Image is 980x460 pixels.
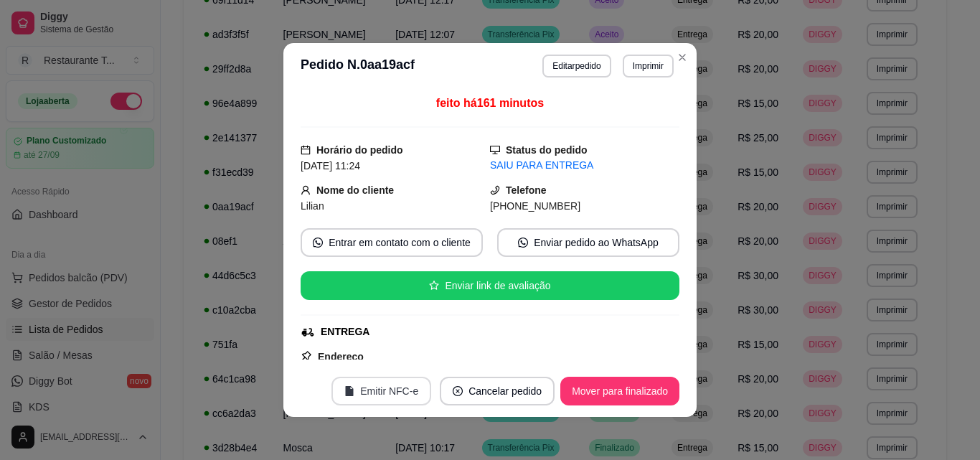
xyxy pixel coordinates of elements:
strong: Status do pedido [506,144,588,156]
button: Close [671,46,694,69]
button: Mover para finalizado [560,377,679,405]
span: feito há 161 minutos [436,97,544,109]
button: starEnviar link de avaliação [301,271,679,300]
div: SAIU PARA ENTREGA [490,158,679,173]
button: whats-appEnviar pedido ao WhatsApp [497,228,679,257]
span: Lilian [301,200,324,212]
span: [DATE] 11:24 [301,160,360,172]
span: phone [490,185,500,195]
button: Imprimir [623,55,674,78]
strong: Nome do cliente [316,184,394,196]
span: close-circle [453,386,463,396]
div: ENTREGA [321,324,369,339]
strong: Telefone [506,184,547,196]
button: Editarpedido [542,55,611,78]
span: whats-app [313,238,323,248]
span: [PHONE_NUMBER] [490,200,580,212]
button: fileEmitir NFC-e [331,377,431,405]
span: file [344,386,354,396]
span: user [301,185,311,195]
span: calendar [301,145,311,155]
span: whats-app [518,238,528,248]
strong: Endereço [318,351,364,362]
span: star [429,281,439,291]
button: whats-appEntrar em contato com o cliente [301,228,483,257]
span: desktop [490,145,500,155]
h3: Pedido N. 0aa19acf [301,55,415,78]
span: pushpin [301,350,312,362]
button: close-circleCancelar pedido [440,377,555,405]
strong: Horário do pedido [316,144,403,156]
